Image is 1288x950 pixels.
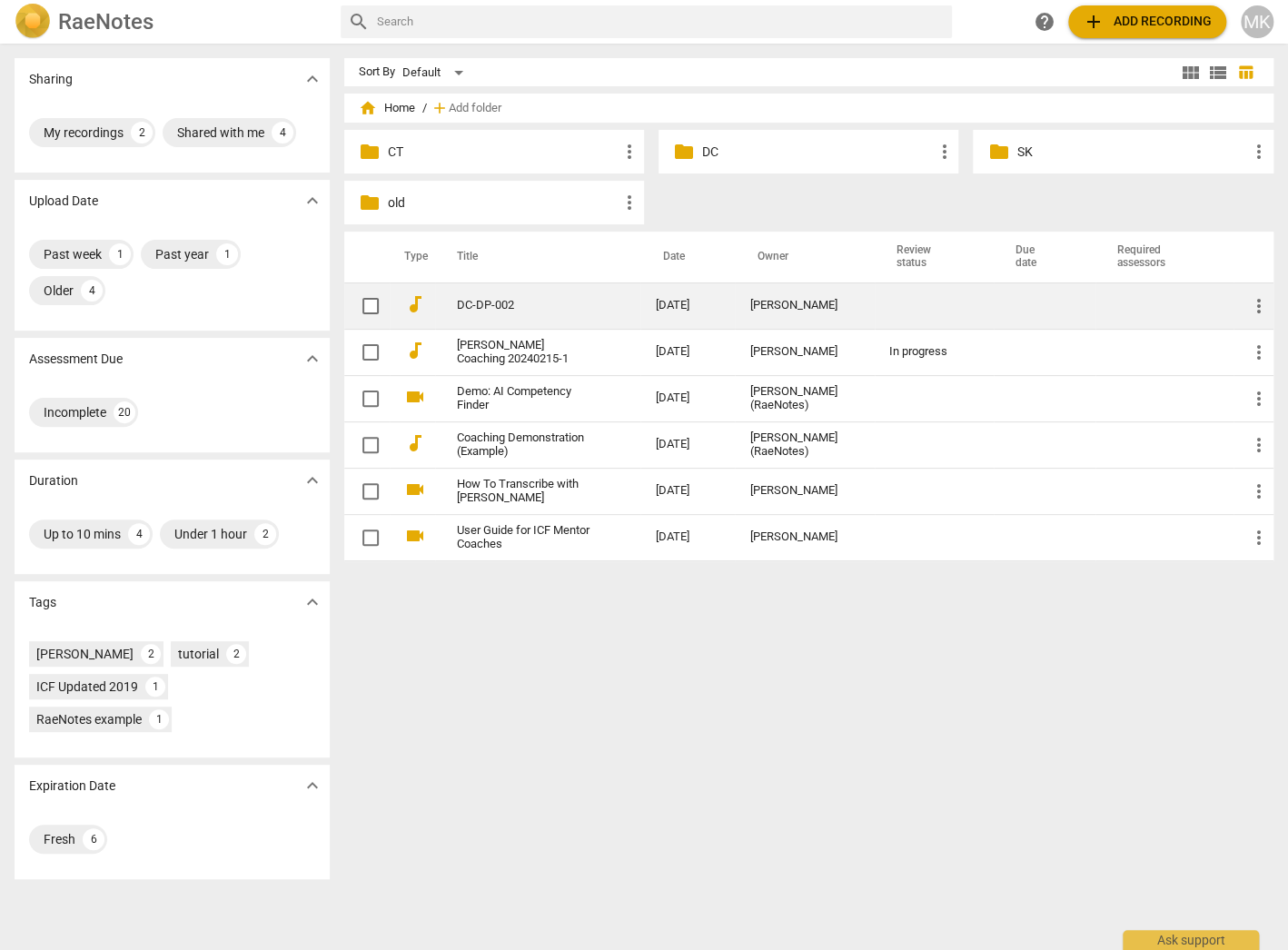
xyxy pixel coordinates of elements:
[404,340,426,361] span: audiotrack
[640,329,735,375] td: [DATE]
[302,775,323,797] span: expand_more
[404,525,426,547] span: videocam
[1248,295,1270,317] span: more_vert
[1028,5,1061,38] a: Help
[1068,5,1226,38] button: Upload
[640,282,735,329] td: [DATE]
[619,141,640,163] span: more_vert
[149,709,169,729] div: 1
[457,431,590,459] a: Coaching Demonstration (Example)
[1241,5,1273,38] button: MK
[348,11,370,33] span: search
[44,403,106,421] div: Incomplete
[457,339,590,366] a: [PERSON_NAME] Coaching 20240215-1
[1180,62,1202,84] span: view_module
[83,828,104,850] div: 6
[302,470,323,491] span: expand_more
[422,102,427,115] span: /
[272,122,293,143] div: 4
[359,65,395,79] div: Sort By
[299,187,326,214] button: Show more
[449,102,501,115] span: Add folder
[299,589,326,616] button: Show more
[128,523,150,545] div: 4
[388,143,619,162] p: CT
[1248,527,1270,549] span: more_vert
[377,7,946,36] input: Search
[114,401,135,423] div: 20
[141,644,161,664] div: 2
[109,243,131,265] div: 1
[390,232,435,282] th: Type
[15,4,326,40] a: LogoRaeNotes
[1232,59,1259,86] button: Table view
[29,593,56,612] p: Tags
[702,143,933,162] p: DC
[402,58,470,87] div: Default
[1177,59,1204,86] button: Tile view
[1016,143,1247,162] p: SK
[1248,388,1270,410] span: more_vert
[44,245,102,263] div: Past week
[457,385,590,412] a: Demo: AI Competency Finder
[36,645,134,663] div: [PERSON_NAME]
[404,479,426,500] span: videocam
[1083,11,1212,33] span: Add recording
[1248,480,1270,502] span: more_vert
[749,299,859,312] div: [PERSON_NAME]
[29,471,78,490] p: Duration
[299,65,326,93] button: Show more
[44,124,124,142] div: My recordings
[299,772,326,799] button: Show more
[226,644,246,664] div: 2
[155,245,209,263] div: Past year
[302,190,323,212] span: expand_more
[933,141,955,163] span: more_vert
[299,467,326,494] button: Show more
[359,99,415,117] span: Home
[1207,62,1229,84] span: view_list
[1123,930,1259,950] div: Ask support
[216,243,238,265] div: 1
[1237,64,1254,81] span: table_chart
[431,99,449,117] span: add
[131,122,153,143] div: 2
[435,232,641,282] th: Title
[44,830,75,848] div: Fresh
[404,432,426,454] span: audiotrack
[619,192,640,213] span: more_vert
[36,710,142,728] div: RaeNotes example
[81,280,103,302] div: 4
[749,530,859,544] div: [PERSON_NAME]
[749,385,859,412] div: [PERSON_NAME] (RaeNotes)
[302,68,323,90] span: expand_more
[359,192,381,213] span: folder
[640,375,735,421] td: [DATE]
[640,421,735,468] td: [DATE]
[673,141,695,163] span: folder
[44,525,121,543] div: Up to 10 mins
[640,514,735,560] td: [DATE]
[1248,434,1270,456] span: more_vert
[987,141,1009,163] span: folder
[15,4,51,40] img: Logo
[1204,59,1232,86] button: List view
[749,431,859,459] div: [PERSON_NAME] (RaeNotes)
[1248,341,1270,363] span: more_vert
[254,523,276,545] div: 2
[302,591,323,613] span: expand_more
[145,677,165,697] div: 1
[640,468,735,514] td: [DATE]
[29,70,73,89] p: Sharing
[388,193,619,213] p: old
[749,484,859,498] div: [PERSON_NAME]
[1095,232,1234,282] th: Required assessors
[875,232,994,282] th: Review status
[302,348,323,370] span: expand_more
[889,345,979,359] div: In progress
[29,350,123,369] p: Assessment Due
[1248,141,1270,163] span: more_vert
[457,524,590,551] a: User Guide for ICF Mentor Coaches
[1034,11,1055,33] span: help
